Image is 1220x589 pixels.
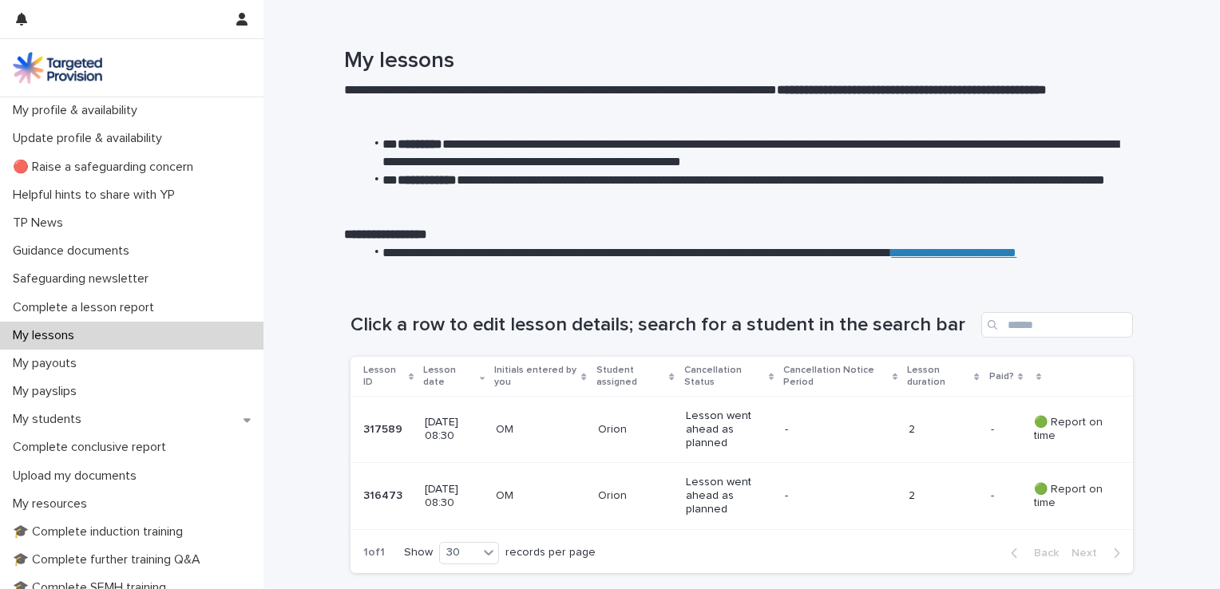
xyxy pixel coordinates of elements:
[6,524,196,540] p: 🎓 Complete induction training
[785,489,873,503] p: -
[351,397,1133,463] tr: 317589317589 [DATE] 08:30OMOrionLesson went ahead as planned-2-- 🟢 Report on time
[998,546,1065,560] button: Back
[991,420,997,437] p: -
[440,544,478,561] div: 30
[981,312,1133,338] input: Search
[785,423,873,437] p: -
[598,489,673,503] p: Orion
[684,362,765,391] p: Cancellation Status
[494,362,577,391] p: Initials entered by you
[991,486,997,503] p: -
[6,243,142,259] p: Guidance documents
[6,552,213,567] p: 🎓 Complete further training Q&A
[496,489,584,503] p: OM
[6,131,175,146] p: Update profile & availability
[13,52,102,84] img: M5nRWzHhSzIhMunXDL62
[783,362,888,391] p: Cancellation Notice Period
[686,409,773,449] p: Lesson went ahead as planned
[404,546,433,559] p: Show
[1065,546,1133,560] button: Next
[423,362,476,391] p: Lesson date
[1034,416,1107,443] p: 🟢 Report on time
[686,476,773,516] p: Lesson went ahead as planned
[363,362,405,391] p: Lesson ID
[6,384,89,399] p: My payslips
[505,546,596,559] p: records per page
[425,483,483,510] p: [DATE] 08:30
[6,271,161,287] p: Safeguarding newsletter
[909,489,978,503] p: 2
[6,300,167,315] p: Complete a lesson report
[344,48,1127,75] h1: My lessons
[6,328,87,343] p: My lessons
[6,356,89,371] p: My payouts
[363,486,406,503] p: 316473
[425,416,483,443] p: [DATE] 08:30
[907,362,970,391] p: Lesson duration
[6,496,100,512] p: My resources
[6,103,150,118] p: My profile & availability
[1034,483,1107,510] p: 🟢 Report on time
[989,368,1014,385] p: Paid?
[6,412,94,427] p: My students
[351,463,1133,529] tr: 316473316473 [DATE] 08:30OMOrionLesson went ahead as planned-2-- 🟢 Report on time
[909,423,978,437] p: 2
[6,160,206,175] p: 🔴 Raise a safeguarding concern
[1024,547,1059,559] span: Back
[598,423,673,437] p: Orion
[1071,547,1107,559] span: Next
[596,362,666,391] p: Student assigned
[363,420,406,437] p: 317589
[6,440,179,455] p: Complete conclusive report
[351,533,398,572] p: 1 of 1
[351,314,975,337] h1: Click a row to edit lesson details; search for a student in the search bar
[6,468,149,484] p: Upload my documents
[6,188,188,203] p: Helpful hints to share with YP
[496,423,584,437] p: OM
[6,215,76,231] p: TP News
